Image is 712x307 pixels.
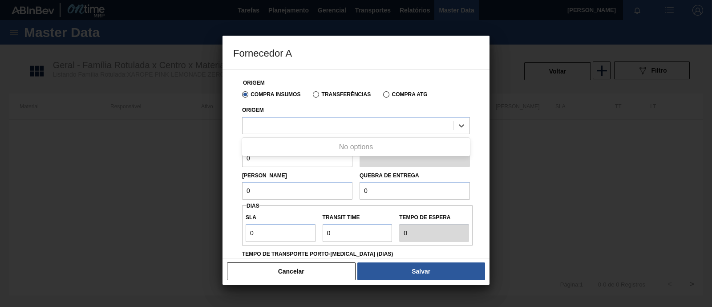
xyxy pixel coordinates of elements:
span: Dias [247,203,259,209]
label: Origem [243,80,265,86]
label: Tempo de espera [399,211,469,224]
label: SLA [246,211,316,224]
button: Salvar [357,262,485,280]
label: [PERSON_NAME] [242,172,287,179]
label: Unidade de arredondamento [360,136,470,149]
label: Transit Time [323,211,392,224]
label: Compra ATG [383,91,427,98]
label: Compra Insumos [242,91,300,98]
label: Transferências [313,91,371,98]
label: Origem [242,107,264,113]
label: Tempo de Transporte Porto-[MEDICAL_DATA] (dias) [242,248,470,261]
h3: Fornecedor A [222,36,489,70]
label: Quebra de entrega [360,172,419,179]
div: No options [242,139,470,155]
button: Cancelar [227,262,356,280]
